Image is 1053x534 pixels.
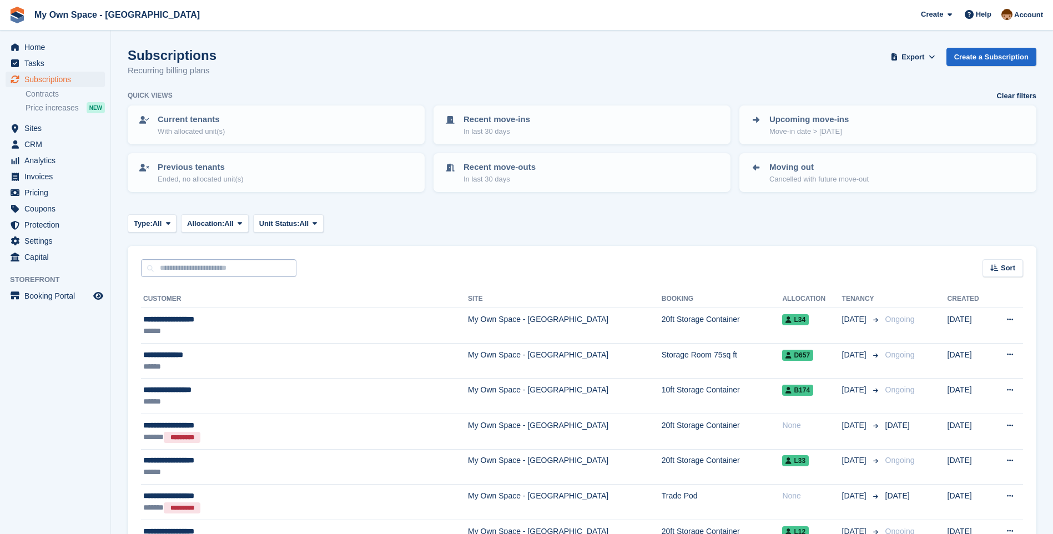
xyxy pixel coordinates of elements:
[92,289,105,303] a: Preview store
[6,39,105,55] a: menu
[181,214,249,233] button: Allocation: All
[948,343,991,379] td: [DATE]
[24,288,91,304] span: Booking Portal
[9,7,26,23] img: stora-icon-8386f47178a22dfd0bd8f6a31ec36ba5ce8667c1dd55bd0f319d3a0aa187defe.svg
[842,290,881,308] th: Tenancy
[435,107,729,143] a: Recent move-ins In last 30 days
[26,103,79,113] span: Price increases
[24,120,91,136] span: Sites
[842,384,869,396] span: [DATE]
[24,169,91,184] span: Invoices
[24,185,91,200] span: Pricing
[158,174,244,185] p: Ended, no allocated unit(s)
[769,113,849,126] p: Upcoming move-ins
[662,414,783,449] td: 20ft Storage Container
[769,126,849,137] p: Move-in date > [DATE]
[948,449,991,485] td: [DATE]
[782,385,813,396] span: B174
[87,102,105,113] div: NEW
[842,455,869,466] span: [DATE]
[6,288,105,304] a: menu
[6,249,105,265] a: menu
[976,9,991,20] span: Help
[1014,9,1043,21] span: Account
[468,414,662,449] td: My Own Space - [GEOGRAPHIC_DATA]
[6,153,105,168] a: menu
[662,343,783,379] td: Storage Room 75sq ft
[24,39,91,55] span: Home
[10,274,110,285] span: Storefront
[468,308,662,344] td: My Own Space - [GEOGRAPHIC_DATA]
[468,379,662,414] td: My Own Space - [GEOGRAPHIC_DATA]
[128,214,177,233] button: Type: All
[948,485,991,520] td: [DATE]
[6,201,105,216] a: menu
[948,379,991,414] td: [DATE]
[782,490,842,502] div: None
[842,420,869,431] span: [DATE]
[468,449,662,485] td: My Own Space - [GEOGRAPHIC_DATA]
[463,113,530,126] p: Recent move-ins
[128,90,173,100] h6: Quick views
[885,421,910,430] span: [DATE]
[26,89,105,99] a: Contracts
[996,90,1036,102] a: Clear filters
[6,233,105,249] a: menu
[889,48,938,66] button: Export
[24,137,91,152] span: CRM
[662,379,783,414] td: 10ft Storage Container
[885,315,915,324] span: Ongoing
[842,349,869,361] span: [DATE]
[1001,9,1012,20] img: Paula Harris
[129,107,424,143] a: Current tenants With allocated unit(s)
[463,126,530,137] p: In last 30 days
[300,218,309,229] span: All
[740,154,1035,191] a: Moving out Cancelled with future move-out
[782,455,809,466] span: L33
[24,233,91,249] span: Settings
[24,249,91,265] span: Capital
[158,126,225,137] p: With allocated unit(s)
[885,385,915,394] span: Ongoing
[30,6,204,24] a: My Own Space - [GEOGRAPHIC_DATA]
[463,161,536,174] p: Recent move-outs
[134,218,153,229] span: Type:
[6,169,105,184] a: menu
[187,218,224,229] span: Allocation:
[782,290,842,308] th: Allocation
[24,72,91,87] span: Subscriptions
[662,290,783,308] th: Booking
[24,56,91,71] span: Tasks
[128,64,216,77] p: Recurring billing plans
[946,48,1036,66] a: Create a Subscription
[782,420,842,431] div: None
[435,154,729,191] a: Recent move-outs In last 30 days
[662,485,783,520] td: Trade Pod
[24,153,91,168] span: Analytics
[158,113,225,126] p: Current tenants
[253,214,324,233] button: Unit Status: All
[259,218,300,229] span: Unit Status:
[842,490,869,502] span: [DATE]
[26,102,105,114] a: Price increases NEW
[468,290,662,308] th: Site
[468,343,662,379] td: My Own Space - [GEOGRAPHIC_DATA]
[769,174,869,185] p: Cancelled with future move-out
[6,120,105,136] a: menu
[782,314,809,325] span: L34
[463,174,536,185] p: In last 30 days
[901,52,924,63] span: Export
[129,154,424,191] a: Previous tenants Ended, no allocated unit(s)
[885,456,915,465] span: Ongoing
[740,107,1035,143] a: Upcoming move-ins Move-in date > [DATE]
[885,491,910,500] span: [DATE]
[158,161,244,174] p: Previous tenants
[948,308,991,344] td: [DATE]
[842,314,869,325] span: [DATE]
[24,201,91,216] span: Coupons
[769,161,869,174] p: Moving out
[662,308,783,344] td: 20ft Storage Container
[921,9,943,20] span: Create
[782,350,813,361] span: D657
[128,48,216,63] h1: Subscriptions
